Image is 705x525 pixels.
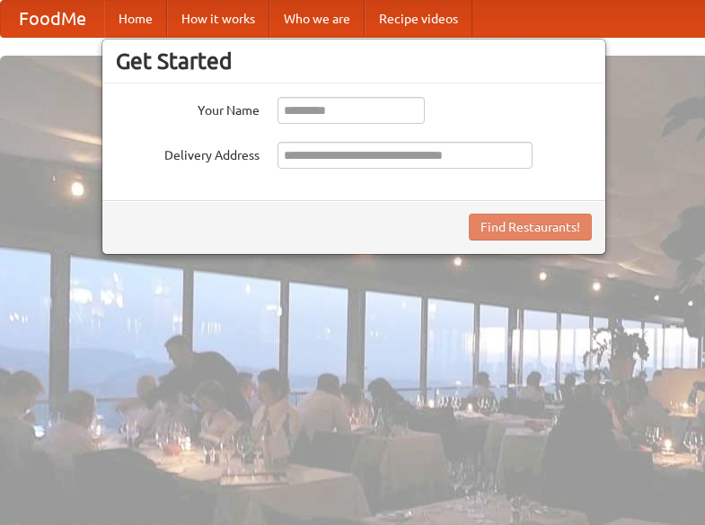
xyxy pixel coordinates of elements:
[116,97,260,119] label: Your Name
[167,1,269,37] a: How it works
[269,1,365,37] a: Who we are
[104,1,167,37] a: Home
[469,214,592,241] button: Find Restaurants!
[116,48,592,74] h3: Get Started
[116,142,260,164] label: Delivery Address
[1,1,104,37] a: FoodMe
[365,1,472,37] a: Recipe videos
